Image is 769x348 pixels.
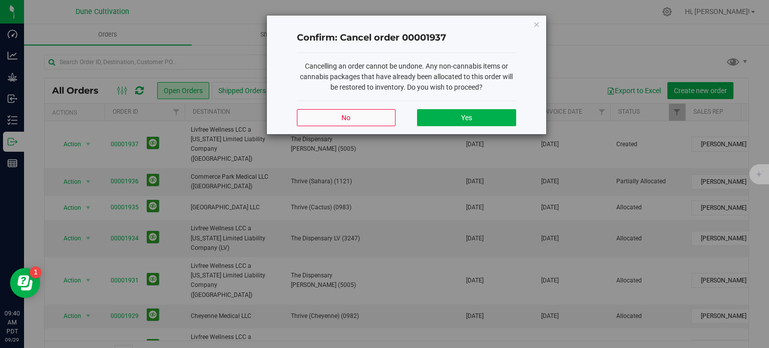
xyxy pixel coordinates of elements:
span: Cancelling an order cannot be undone. Any non-cannabis items or cannabis packages that have alrea... [300,62,513,91]
span: Yes [461,114,472,122]
span: Do you wish to proceed? [407,83,483,91]
button: Yes [417,109,516,126]
iframe: Resource center [10,268,40,298]
iframe: Resource center unread badge [30,266,42,278]
button: Close modal [533,18,540,30]
button: No [297,109,396,126]
h4: Confirm: Cancel order 00001937 [297,32,516,45]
